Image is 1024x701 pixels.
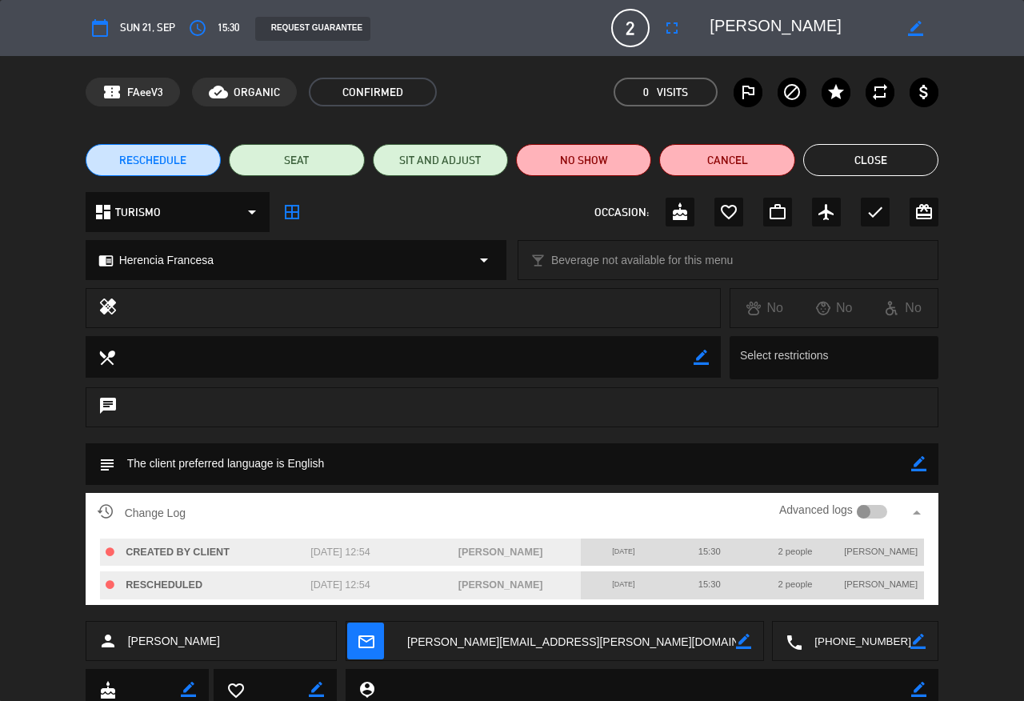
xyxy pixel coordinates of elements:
span: [DATE] 12:54 [310,579,370,591]
span: Change Log [98,503,186,523]
i: chrome_reader_mode [98,253,114,268]
span: RESCHEDULE [119,152,186,169]
i: dashboard [94,202,113,222]
i: healing [98,297,118,319]
button: fullscreen [658,14,686,42]
i: fullscreen [662,18,682,38]
span: RESCHEDULED [126,579,202,591]
span: TURISMO [115,203,161,222]
i: card_giftcard [914,202,934,222]
span: Beverage not available for this menu [551,251,733,270]
i: cloud_done [209,82,228,102]
i: outlined_flag [738,82,758,102]
i: local_bar [530,253,546,268]
em: Visits [657,83,688,102]
button: access_time [183,14,212,42]
i: favorite_border [719,202,738,222]
i: border_color [736,634,751,649]
span: [PERSON_NAME] [128,632,220,651]
span: 15:30 [698,547,721,556]
button: Cancel [659,144,794,176]
div: REQUEST GUARANTEE [255,17,370,41]
i: person_pin [358,680,375,698]
i: local_dining [98,348,115,366]
i: arrow_drop_down [242,202,262,222]
i: block [782,82,802,102]
span: 15:30 [698,579,721,589]
div: No [730,298,799,318]
i: calendar_today [90,18,110,38]
i: border_color [911,456,926,471]
span: CREATED BY CLIENT [126,547,230,558]
span: [DATE] [612,547,634,555]
span: ORGANIC [234,83,280,102]
i: arrow_drop_up [907,503,926,523]
span: OCCASION: [594,203,649,222]
i: person [98,631,118,651]
i: border_color [911,682,926,697]
button: SIT AND ADJUST [373,144,508,176]
i: border_color [309,682,324,697]
span: [PERSON_NAME] [844,547,918,556]
i: chat [98,396,118,419]
span: 2 [611,9,650,47]
span: FAeeV3 [127,83,163,102]
span: 2 people [778,547,812,556]
i: border_color [694,350,709,365]
span: confirmation_number [102,82,122,102]
span: [DATE] [612,580,634,588]
i: cake [98,681,116,699]
span: 15:30 [218,19,239,37]
span: Sun 21, Sep [120,19,175,37]
span: CONFIRMED [309,78,437,106]
button: calendar_today [86,14,114,42]
i: arrow_drop_down [474,250,494,270]
button: RESCHEDULE [86,144,221,176]
button: NO SHOW [516,144,651,176]
span: [PERSON_NAME] [844,579,918,589]
i: repeat [870,82,890,102]
span: [PERSON_NAME] [458,547,543,558]
div: No [869,298,938,318]
i: work_outline [768,202,787,222]
i: border_color [181,682,196,697]
i: check [866,202,885,222]
i: star [826,82,846,102]
i: access_time [188,18,207,38]
i: local_phone [785,633,802,651]
i: border_color [908,21,923,36]
button: SEAT [229,144,364,176]
label: Advanced logs [779,501,853,519]
span: 2 people [778,579,812,589]
span: 0 [643,83,649,102]
div: No [799,298,868,318]
span: [DATE] 12:54 [310,547,370,558]
i: airplanemode_active [817,202,836,222]
i: border_color [910,634,926,649]
i: cake [670,202,690,222]
span: [PERSON_NAME] [458,579,543,591]
i: subject [98,455,115,473]
i: favorite_border [226,681,244,699]
i: mail_outline [357,632,374,650]
i: attach_money [914,82,934,102]
button: Close [803,144,938,176]
i: border_all [282,202,302,222]
span: Herencia Francesa [119,251,214,270]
